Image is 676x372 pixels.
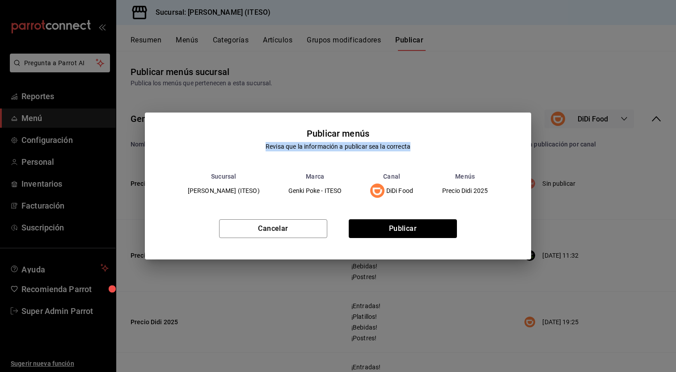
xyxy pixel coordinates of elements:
[266,142,410,151] div: Revisa que la información a publicar sea la correcta
[173,180,274,201] td: [PERSON_NAME] (ITESO)
[427,173,503,180] th: Menús
[274,180,356,201] td: Genki Poke - ITESO
[219,219,327,238] button: Cancelar
[370,184,413,198] div: DiDi Food
[349,219,457,238] button: Publicar
[307,127,369,140] div: Publicar menús
[173,173,274,180] th: Sucursal
[356,173,427,180] th: Canal
[274,173,356,180] th: Marca
[442,188,488,194] span: Precio Didi 2025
